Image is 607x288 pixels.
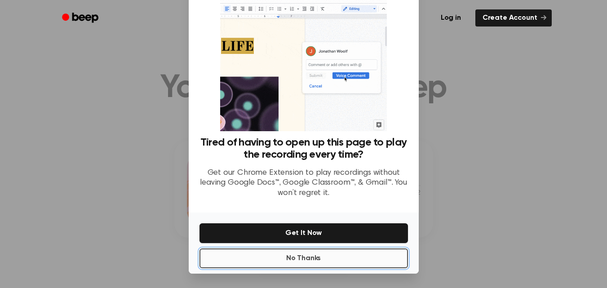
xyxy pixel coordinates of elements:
button: No Thanks [199,248,408,268]
a: Create Account [475,9,552,27]
a: Log in [432,8,470,28]
p: Get our Chrome Extension to play recordings without leaving Google Docs™, Google Classroom™, & Gm... [199,168,408,199]
h3: Tired of having to open up this page to play the recording every time? [199,137,408,161]
a: Beep [56,9,106,27]
button: Get It Now [199,223,408,243]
